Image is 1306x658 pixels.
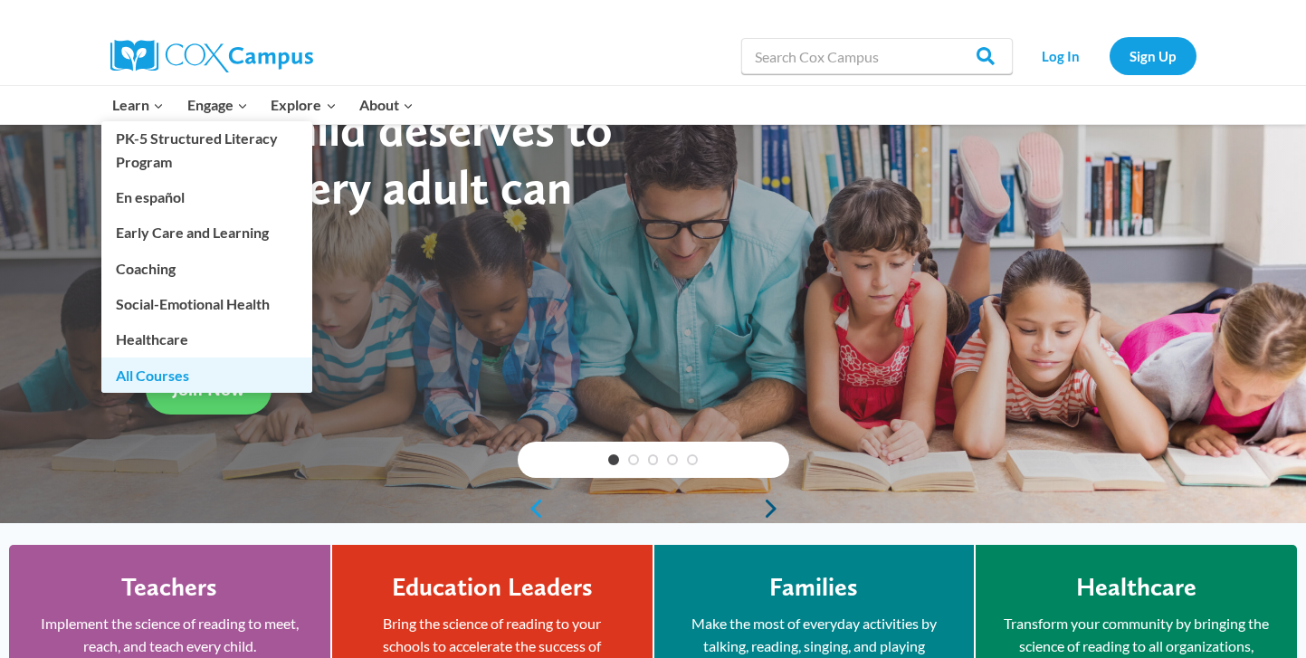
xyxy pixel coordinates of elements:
a: Log In [1022,37,1101,74]
a: PK-5 Structured Literacy Program [101,121,312,179]
h4: Families [769,572,858,603]
button: Child menu of Learn [101,86,176,124]
input: Search Cox Campus [741,38,1013,74]
a: next [762,498,789,520]
a: previous [518,498,545,520]
a: 2 [628,454,639,465]
h4: Healthcare [1076,572,1196,603]
a: Social-Emotional Health [101,287,312,321]
a: En español [101,180,312,215]
h4: Teachers [121,572,217,603]
nav: Secondary Navigation [1022,37,1196,74]
a: Early Care and Learning [101,215,312,250]
a: Coaching [101,251,312,285]
a: 3 [648,454,659,465]
a: All Courses [101,358,312,392]
a: 5 [687,454,698,465]
button: Child menu of Explore [260,86,348,124]
a: 1 [608,454,619,465]
button: Child menu of About [348,86,425,124]
button: Child menu of Engage [176,86,260,124]
p: Implement the science of reading to meet, reach, and teach every child. [36,612,303,658]
img: Cox Campus [110,40,313,72]
nav: Primary Navigation [101,86,425,124]
div: content slider buttons [518,491,789,527]
a: Healthcare [101,322,312,357]
strong: Every child deserves to read. Every adult can help. [146,100,613,272]
a: 4 [667,454,678,465]
h4: Education Leaders [392,572,593,603]
a: Sign Up [1110,37,1196,74]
